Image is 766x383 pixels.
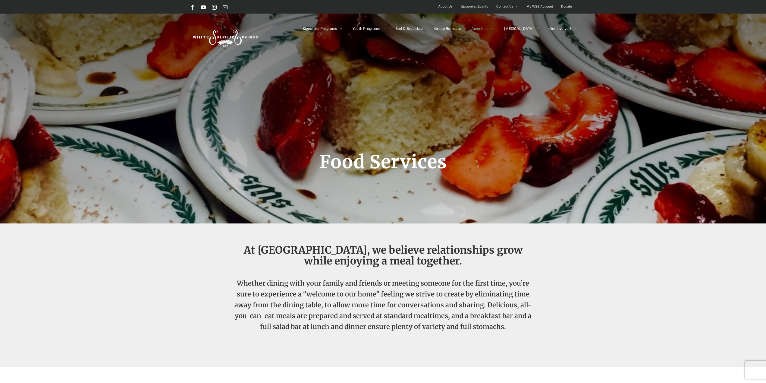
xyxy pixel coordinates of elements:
[471,14,494,44] a: Amenities
[461,2,488,11] span: Upcoming Events
[496,2,513,11] span: Contact Us
[190,5,195,10] a: Facebook
[395,14,424,44] a: Bed & Breakfast
[504,14,539,44] a: [MEDICAL_DATA]
[434,27,461,30] span: Group Retreats
[353,27,380,30] span: Youth Programs
[201,5,206,10] a: YouTube
[303,14,576,44] nav: Main Menu
[303,14,342,44] a: Signature Programs
[434,14,461,44] a: Group Retreats
[190,23,259,51] img: White Sulphur Springs Logo
[223,5,228,10] a: Email
[230,278,536,341] p: Whether dining with your family and friends or meeting someone for the first time, you’re sure to...
[561,2,572,11] span: Donate
[319,150,447,173] span: Food Services
[303,27,337,30] span: Signature Programs
[212,5,217,10] a: Instagram
[549,14,576,44] a: Get Involved
[230,245,536,266] h2: At [GEOGRAPHIC_DATA], we believe relationships grow while enjoying a meal together.
[438,2,453,11] span: About Us
[504,27,534,30] span: [MEDICAL_DATA]
[526,2,553,11] span: My WSS Account
[353,14,385,44] a: Youth Programs
[395,27,424,30] span: Bed & Breakfast
[471,27,488,30] span: Amenities
[549,27,571,30] span: Get Involved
